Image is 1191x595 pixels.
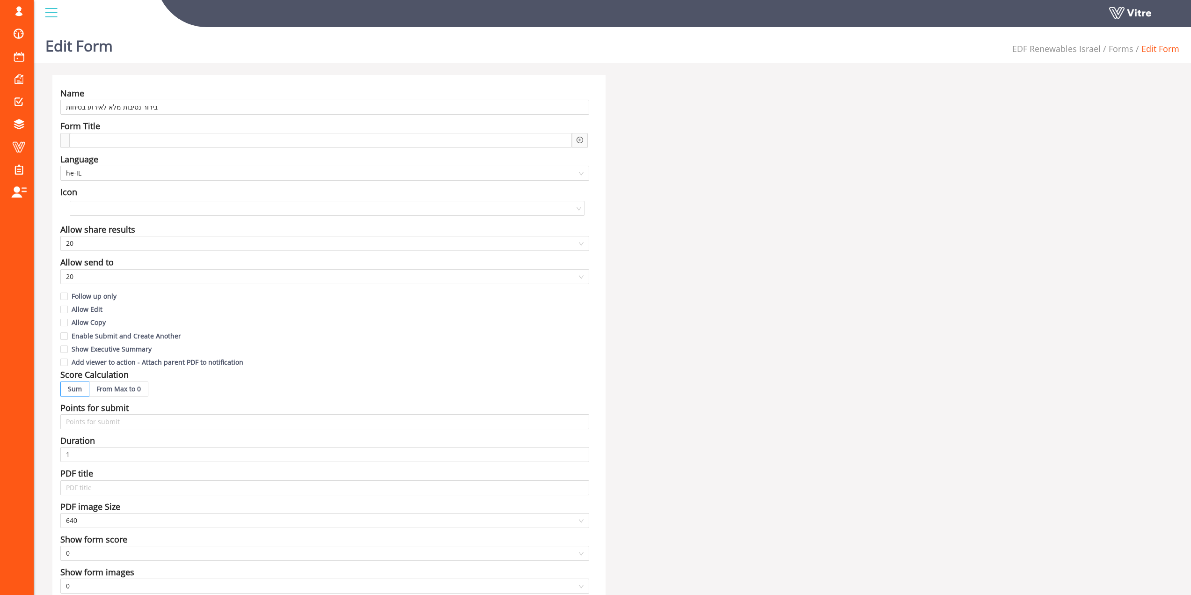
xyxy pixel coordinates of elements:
div: Language [60,153,98,166]
input: Name [60,100,589,115]
a: EDF Renewables Israel [1012,43,1101,54]
a: Forms [1109,43,1133,54]
div: Icon [60,185,77,198]
div: Show form images [60,566,134,579]
span: 20 [66,236,584,250]
span: Follow up only [68,292,120,301]
div: PDF image Size [60,500,120,513]
div: Allow share results [60,223,135,236]
div: PDF title [60,467,93,480]
span: 0 [66,546,584,560]
div: Duration [60,434,95,447]
div: Points for submit [60,401,129,414]
span: 640 [66,514,584,528]
div: Allow send to [60,256,114,269]
span: Sum [68,384,82,393]
span: Allow Edit [68,305,106,314]
span: Show Executive Summary [68,345,155,353]
li: Edit Form [1133,42,1179,55]
h1: Edit Form [45,23,113,63]
span: 20 [66,270,584,284]
div: Form Title [60,119,100,132]
span: Enable Submit and Create Another [68,331,185,340]
span: Add viewer to action - Attach parent PDF to notification [68,358,247,367]
span: From Max to 0 [96,384,141,393]
span: plus-circle [577,137,583,143]
span: he-IL [66,166,584,180]
input: PDF title [60,480,589,495]
div: Show form score [60,533,127,546]
input: Duration [60,447,589,462]
span: 0 [66,579,584,593]
div: Name [60,87,84,100]
input: Points for submit [60,414,589,429]
div: Score Calculation [60,368,129,381]
span: Allow Copy [68,318,110,327]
